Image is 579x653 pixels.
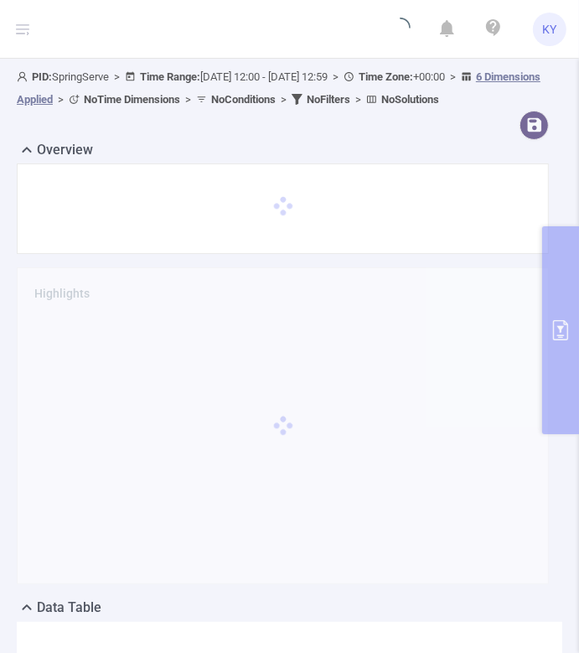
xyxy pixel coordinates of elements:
h2: Overview [37,140,93,160]
span: > [109,70,125,83]
span: SpringServe [DATE] 12:00 - [DATE] 12:59 +00:00 [17,70,540,106]
span: > [276,93,292,106]
b: Time Zone: [359,70,413,83]
span: > [445,70,461,83]
span: > [328,70,344,83]
b: No Conditions [211,93,276,106]
span: > [350,93,366,106]
h2: Data Table [37,598,101,618]
span: > [180,93,196,106]
b: No Time Dimensions [84,93,180,106]
b: Time Range: [140,70,200,83]
b: PID: [32,70,52,83]
i: icon: user [17,71,32,82]
span: KY [543,13,557,46]
span: > [53,93,69,106]
i: icon: loading [390,18,411,41]
b: No Solutions [381,93,439,106]
b: No Filters [307,93,350,106]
